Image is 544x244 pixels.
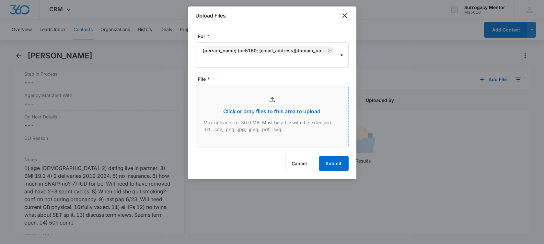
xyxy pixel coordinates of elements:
[198,76,351,82] label: File
[203,48,326,53] div: [PERSON_NAME] (ID:5160; [EMAIL_ADDRESS][DOMAIN_NAME]; [PHONE_NUMBER])
[319,156,349,171] button: Submit
[285,156,314,171] button: Cancel
[326,48,332,53] div: Remove Kerri Bagnall (ID:5160; kerririemer022@gmail.com; +16086932300)
[341,12,349,19] button: close
[198,33,351,40] label: For
[196,12,226,19] h1: Upload Files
